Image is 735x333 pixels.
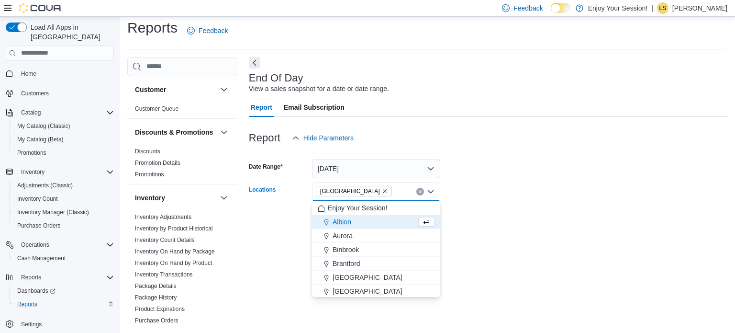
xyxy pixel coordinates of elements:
span: Purchase Orders [17,222,61,230]
span: Settings [17,318,114,330]
button: Reports [10,298,118,311]
span: Discounts [135,148,160,155]
span: Home [17,68,114,80]
span: Reports [21,274,41,281]
span: Inventory Count Details [135,236,195,244]
button: Inventory [17,166,48,178]
button: Binbrook [312,243,440,257]
span: Catalog [21,109,41,116]
span: Inventory Transactions [135,271,193,278]
span: Customers [17,87,114,99]
span: Package History [135,294,177,301]
button: Customer [218,84,230,95]
h3: Discounts & Promotions [135,127,213,137]
span: Reports [13,299,114,310]
span: North York [316,186,392,196]
label: Date Range [249,163,283,171]
span: Inventory Manager (Classic) [17,208,89,216]
span: Load All Apps in [GEOGRAPHIC_DATA] [27,23,114,42]
a: Inventory Transactions [135,271,193,278]
span: Inventory Count [17,195,58,203]
a: Promotions [135,171,164,178]
button: Promotions [10,146,118,160]
span: Purchase Orders [135,317,178,324]
span: [GEOGRAPHIC_DATA] [333,287,402,296]
a: Promotions [13,147,50,159]
span: Promotion Details [135,159,180,167]
a: Feedback [183,21,232,40]
button: Next [249,57,260,69]
div: Discounts & Promotions [127,146,237,184]
span: Inventory Manager (Classic) [13,207,114,218]
a: Home [17,68,40,80]
span: [GEOGRAPHIC_DATA] [333,273,402,282]
span: Adjustments (Classic) [13,180,114,191]
div: Lorinda Stewart [657,2,668,14]
a: Dashboards [10,284,118,298]
div: View a sales snapshot for a date or date range. [249,84,389,94]
input: Dark Mode [551,3,571,13]
span: My Catalog (Classic) [17,122,70,130]
p: Enjoy Your Session! [588,2,648,14]
button: Close list of options [427,188,434,195]
span: Feedback [513,3,543,13]
button: Reports [17,272,45,283]
span: Operations [17,239,114,251]
a: Inventory by Product Historical [135,225,213,232]
a: Inventory On Hand by Package [135,248,215,255]
a: Discounts [135,148,160,155]
a: My Catalog (Beta) [13,134,67,145]
span: Catalog [17,107,114,118]
span: Report [251,98,272,117]
button: Operations [2,238,118,252]
button: Operations [17,239,53,251]
span: Cash Management [13,253,114,264]
span: Enjoy Your Session! [328,203,388,213]
span: Albion [333,217,351,227]
span: Inventory [17,166,114,178]
span: Inventory [21,168,45,176]
a: Inventory Count [13,193,62,205]
span: Reports [17,272,114,283]
button: Settings [2,317,118,331]
span: Cash Management [17,254,66,262]
button: Aurora [312,229,440,243]
span: Hide Parameters [303,133,354,143]
button: Inventory Manager (Classic) [10,206,118,219]
span: Home [21,70,36,78]
span: Dashboards [17,287,56,295]
span: My Catalog (Beta) [17,136,64,143]
h3: Customer [135,85,166,94]
img: Cova [19,3,62,13]
span: Inventory On Hand by Package [135,248,215,255]
button: Adjustments (Classic) [10,179,118,192]
button: [DATE] [312,159,440,178]
h3: Inventory [135,193,165,203]
a: Product Expirations [135,306,185,312]
button: Albion [312,215,440,229]
a: My Catalog (Classic) [13,120,74,132]
a: Customers [17,88,53,99]
a: Customer Queue [135,105,178,112]
button: [GEOGRAPHIC_DATA] [312,271,440,285]
button: Cash Management [10,252,118,265]
a: Inventory Adjustments [135,214,191,220]
button: Inventory [2,165,118,179]
button: Catalog [17,107,45,118]
button: Customers [2,86,118,100]
span: Inventory Count [13,193,114,205]
a: Purchase Orders [13,220,65,231]
a: Dashboards [13,285,59,297]
span: Purchase Orders [13,220,114,231]
span: Package Details [135,282,177,290]
span: Binbrook [333,245,359,254]
button: Discounts & Promotions [135,127,216,137]
h3: End Of Day [249,72,303,84]
span: Adjustments (Classic) [17,182,73,189]
button: Inventory [135,193,216,203]
span: Operations [21,241,49,249]
span: My Catalog (Beta) [13,134,114,145]
button: Home [2,67,118,80]
button: Discounts & Promotions [218,126,230,138]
